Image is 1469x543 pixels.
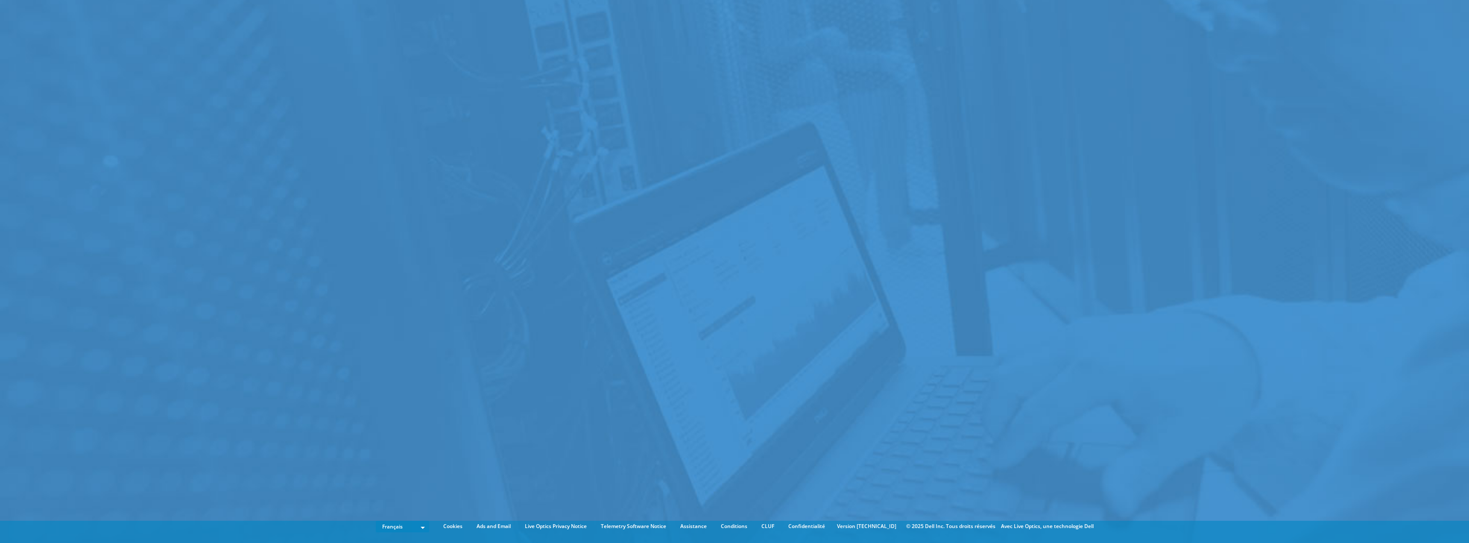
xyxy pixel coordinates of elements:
[470,522,517,531] a: Ads and Email
[755,522,781,531] a: CLUF
[518,522,593,531] a: Live Optics Privacy Notice
[437,522,469,531] a: Cookies
[1001,522,1094,531] li: Avec Live Optics, une technologie Dell
[714,522,754,531] a: Conditions
[833,522,901,531] li: Version [TECHNICAL_ID]
[782,522,831,531] a: Confidentialité
[902,522,1000,531] li: © 2025 Dell Inc. Tous droits réservés
[594,522,673,531] a: Telemetry Software Notice
[674,522,713,531] a: Assistance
